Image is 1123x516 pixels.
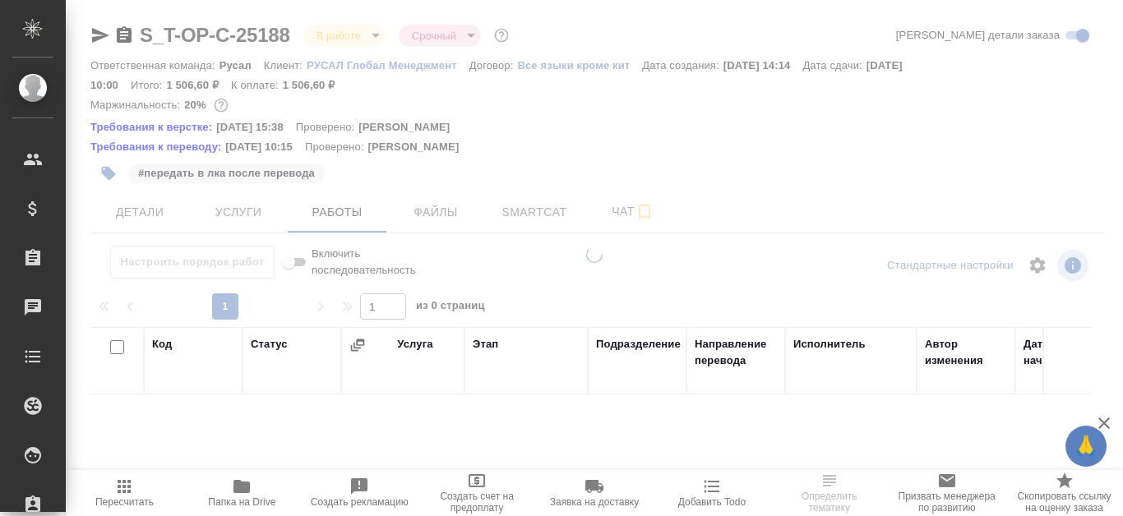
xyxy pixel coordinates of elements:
button: Призвать менеджера по развитию [888,470,1005,516]
div: Исполнитель [793,336,866,352]
div: Услуга [397,336,432,352]
span: Создать рекламацию [311,496,409,508]
span: Скопировать ссылку на оценку заказа [1015,491,1113,514]
div: Статус [251,336,288,352]
span: Папка на Drive [208,496,275,508]
div: Автор изменения [925,336,1007,369]
button: Папка на Drive [183,470,301,516]
span: Добавить Todo [678,496,746,508]
button: Скопировать ссылку на оценку заказа [1005,470,1123,516]
span: Призвать менеджера по развитию [898,491,996,514]
button: Создать счет на предоплату [418,470,536,516]
span: 🙏 [1072,429,1100,463]
div: Код [152,336,172,352]
div: Направление перевода [695,336,777,369]
button: Создать рекламацию [301,470,418,516]
button: 🙏 [1065,426,1107,467]
div: Дата начала [1024,336,1089,369]
button: Пересчитать [66,470,183,516]
button: Определить тематику [770,470,888,516]
span: Создать счет на предоплату [428,491,526,514]
button: Заявка на доставку [536,470,654,516]
span: Пересчитать [95,496,154,508]
span: Заявка на доставку [550,496,639,508]
button: Добавить Todo [653,470,770,516]
div: Подразделение [596,336,681,352]
div: Этап [473,336,498,352]
span: Определить тематику [780,491,878,514]
button: Сгруппировать [349,337,366,353]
